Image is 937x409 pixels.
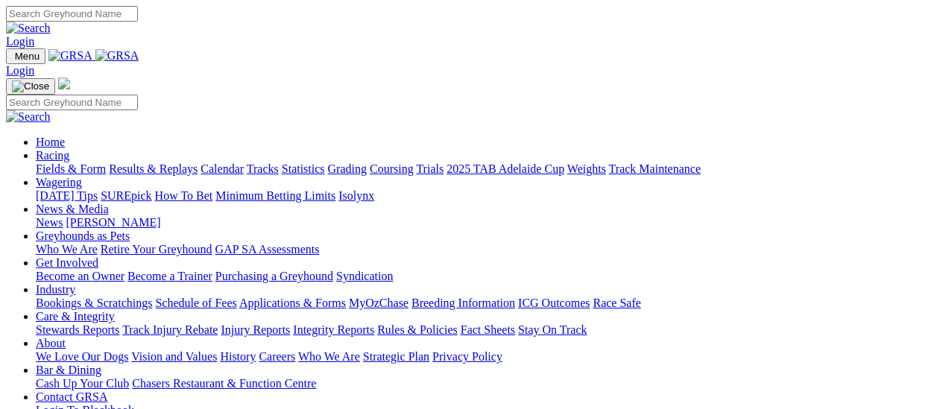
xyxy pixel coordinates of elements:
[66,216,160,229] a: [PERSON_NAME]
[36,390,107,403] a: Contact GRSA
[36,162,106,175] a: Fields & Form
[36,297,152,309] a: Bookings & Scratchings
[155,297,236,309] a: Schedule of Fees
[432,350,502,363] a: Privacy Policy
[36,243,931,256] div: Greyhounds as Pets
[36,283,75,296] a: Industry
[109,162,198,175] a: Results & Replays
[132,377,316,390] a: Chasers Restaurant & Function Centre
[411,297,515,309] a: Breeding Information
[36,162,931,176] div: Racing
[36,310,115,323] a: Care & Integrity
[36,189,931,203] div: Wagering
[36,270,124,282] a: Become an Owner
[36,323,119,336] a: Stewards Reports
[593,297,640,309] a: Race Safe
[127,270,212,282] a: Become a Trainer
[293,323,374,336] a: Integrity Reports
[6,48,45,64] button: Toggle navigation
[6,110,51,124] img: Search
[370,162,414,175] a: Coursing
[36,270,931,283] div: Get Involved
[36,350,128,363] a: We Love Our Dogs
[95,49,139,63] img: GRSA
[6,6,138,22] input: Search
[36,377,931,390] div: Bar & Dining
[12,80,49,92] img: Close
[6,95,138,110] input: Search
[36,176,82,188] a: Wagering
[447,162,564,175] a: 2025 TAB Adelaide Cup
[416,162,444,175] a: Trials
[101,243,212,256] a: Retire Your Greyhound
[48,49,92,63] img: GRSA
[36,297,931,310] div: Industry
[215,270,333,282] a: Purchasing a Greyhound
[336,270,393,282] a: Syndication
[282,162,325,175] a: Statistics
[518,323,587,336] a: Stay On Track
[36,189,98,202] a: [DATE] Tips
[220,350,256,363] a: History
[518,297,590,309] a: ICG Outcomes
[36,216,63,229] a: News
[6,64,34,77] a: Login
[155,189,213,202] a: How To Bet
[349,297,408,309] a: MyOzChase
[131,350,217,363] a: Vision and Values
[363,350,429,363] a: Strategic Plan
[461,323,515,336] a: Fact Sheets
[36,323,931,337] div: Care & Integrity
[239,297,346,309] a: Applications & Forms
[36,229,130,242] a: Greyhounds as Pets
[221,323,290,336] a: Injury Reports
[101,189,151,202] a: SUREpick
[36,149,69,162] a: Racing
[36,377,129,390] a: Cash Up Your Club
[338,189,374,202] a: Isolynx
[58,77,70,89] img: logo-grsa-white.png
[36,216,931,229] div: News & Media
[215,243,320,256] a: GAP SA Assessments
[36,364,101,376] a: Bar & Dining
[36,243,98,256] a: Who We Are
[15,51,40,62] span: Menu
[6,22,51,35] img: Search
[215,189,335,202] a: Minimum Betting Limits
[122,323,218,336] a: Track Injury Rebate
[6,35,34,48] a: Login
[36,136,65,148] a: Home
[259,350,295,363] a: Careers
[6,78,55,95] button: Toggle navigation
[609,162,701,175] a: Track Maintenance
[36,256,98,269] a: Get Involved
[201,162,244,175] a: Calendar
[247,162,279,175] a: Tracks
[36,337,66,349] a: About
[298,350,360,363] a: Who We Are
[567,162,606,175] a: Weights
[36,203,109,215] a: News & Media
[328,162,367,175] a: Grading
[377,323,458,336] a: Rules & Policies
[36,350,931,364] div: About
